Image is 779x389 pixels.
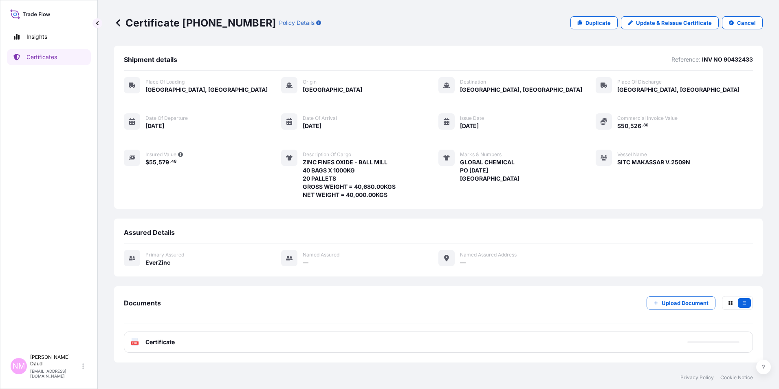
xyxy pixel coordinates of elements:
span: Shipment details [124,55,177,64]
span: Marks & Numbers [460,151,502,158]
span: Commercial Invoice Value [617,115,678,122]
p: Duplicate [585,19,611,27]
span: Date of departure [145,115,188,122]
span: 55 [149,159,156,165]
span: Origin [303,79,317,85]
span: Date of arrival [303,115,337,122]
span: — [460,259,466,267]
p: Cancel [737,19,756,27]
span: . [169,160,171,163]
p: Update & Reissue Certificate [636,19,712,27]
span: , [628,123,630,129]
p: Policy Details [279,19,315,27]
span: [DATE] [460,122,479,130]
span: 48 [171,160,176,163]
p: [EMAIL_ADDRESS][DOMAIN_NAME] [30,369,81,378]
span: Named Assured Address [460,252,517,258]
a: Cookie Notice [720,374,753,381]
span: SITC MAKASSAR V.2509N [617,158,690,166]
a: Certificates [7,49,91,65]
span: EverZinc [145,259,170,267]
p: INV NO 90432433 [702,55,753,64]
span: ZINC FINES OXIDE - BALL MILL 40 BAGS X 1000KG 20 PALLETS GROSS WEIGHT = 40,680.00KGS NET WEIGHT =... [303,158,396,199]
p: Insights [26,33,47,41]
a: Update & Reissue Certificate [621,16,719,29]
span: [GEOGRAPHIC_DATA], [GEOGRAPHIC_DATA] [617,86,739,94]
p: Reference: [671,55,700,64]
span: $ [617,123,621,129]
span: — [303,259,308,267]
span: [GEOGRAPHIC_DATA], [GEOGRAPHIC_DATA] [460,86,582,94]
p: Certificates [26,53,57,61]
span: Issue Date [460,115,484,122]
span: [GEOGRAPHIC_DATA], [GEOGRAPHIC_DATA] [145,86,268,94]
span: 50 [621,123,628,129]
span: Primary assured [145,252,184,258]
button: Cancel [722,16,763,29]
span: Assured Details [124,228,175,236]
p: Certificate [PHONE_NUMBER] [114,16,276,29]
a: Duplicate [570,16,618,29]
span: Certificate [145,338,175,346]
p: Upload Document [662,299,709,307]
span: 80 [643,124,649,127]
span: Named Assured [303,252,339,258]
span: Place of Loading [145,79,185,85]
span: Vessel Name [617,151,647,158]
span: GLOBAL CHEMICAL PO [DATE] [GEOGRAPHIC_DATA] [460,158,519,183]
span: Insured Value [145,151,176,158]
span: Destination [460,79,486,85]
span: 579 [158,159,169,165]
span: Documents [124,299,161,307]
span: [DATE] [145,122,164,130]
span: , [156,159,158,165]
span: Description of cargo [303,151,351,158]
a: Privacy Policy [680,374,714,381]
span: . [642,124,643,127]
span: $ [145,159,149,165]
button: Upload Document [647,296,715,309]
span: [DATE] [303,122,321,130]
span: NM [13,362,25,370]
span: [GEOGRAPHIC_DATA] [303,86,362,94]
text: PDF [132,342,138,345]
span: 526 [630,123,641,129]
p: [PERSON_NAME] Daud [30,354,81,367]
a: Insights [7,29,91,45]
span: Place of discharge [617,79,662,85]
